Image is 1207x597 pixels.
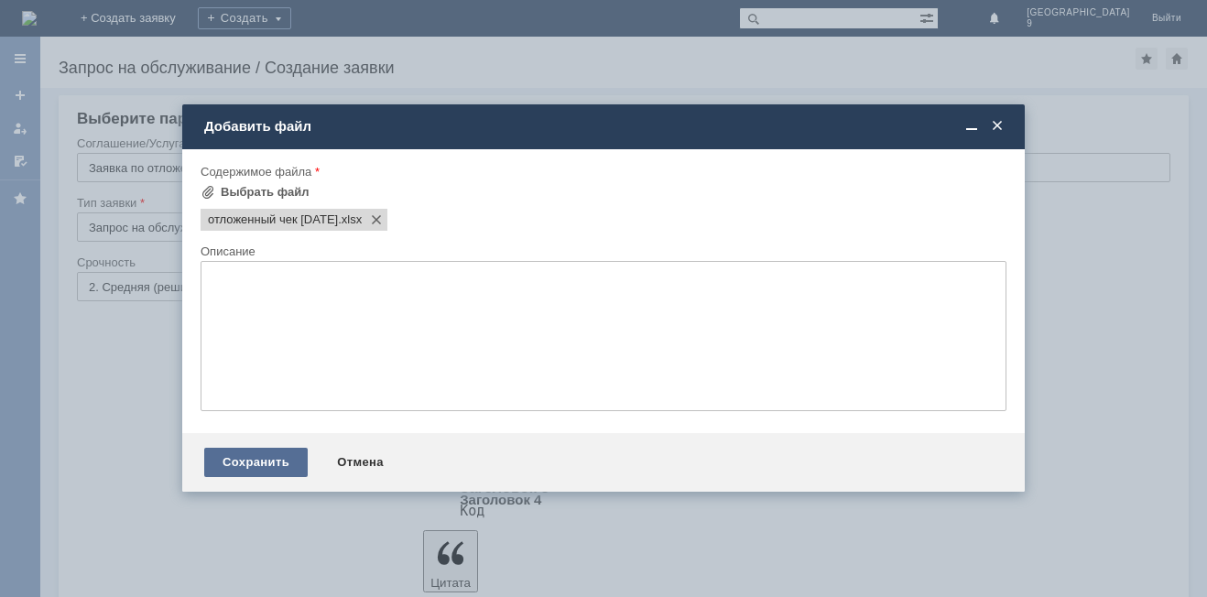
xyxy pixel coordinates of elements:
[201,166,1003,178] div: Содержимое файла
[201,245,1003,257] div: Описание
[988,118,1006,135] span: Закрыть
[208,212,338,227] span: отложенный чек 16.08.2025.xlsx
[221,185,310,200] div: Выбрать файл
[962,118,981,135] span: Свернуть (Ctrl + M)
[338,212,362,227] span: отложенный чек 16.08.2025.xlsx
[204,118,1006,135] div: Добавить файл
[7,22,267,37] div: прошу удалить отложенный чек
[7,7,267,22] div: добрый день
